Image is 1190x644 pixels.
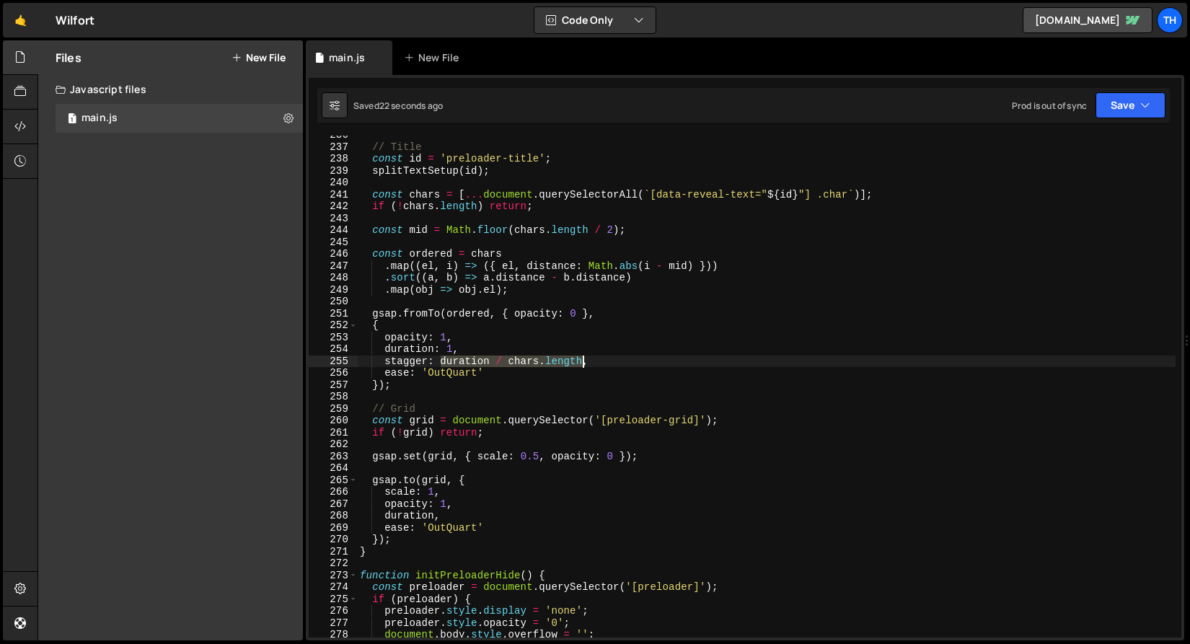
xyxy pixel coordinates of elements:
div: 248 [309,272,358,284]
div: 256 [309,367,358,379]
div: 261 [309,427,358,439]
div: 271 [309,546,358,558]
div: 266 [309,486,358,498]
div: 250 [309,296,358,308]
div: 259 [309,403,358,415]
div: 238 [309,153,358,165]
div: 242 [309,200,358,213]
a: [DOMAIN_NAME] [1023,7,1152,33]
div: 245 [309,237,358,249]
div: 269 [309,522,358,534]
a: Th [1157,7,1183,33]
div: 246 [309,248,358,260]
div: 260 [309,415,358,427]
div: 257 [309,379,358,392]
div: 16468/44594.js [56,104,303,133]
div: 22 seconds ago [379,100,443,112]
div: main.js [329,50,365,65]
button: New File [232,52,286,63]
div: main.js [81,112,118,125]
div: 264 [309,462,358,475]
div: 274 [309,581,358,594]
div: 253 [309,332,358,344]
div: 254 [309,343,358,356]
div: 244 [309,224,358,237]
div: 247 [309,260,358,273]
div: 239 [309,165,358,177]
div: 263 [309,451,358,463]
h2: Files [56,50,81,66]
div: 236 [309,129,358,141]
div: 249 [309,284,358,296]
div: 243 [309,213,358,225]
div: 251 [309,308,358,320]
div: 240 [309,177,358,189]
button: Code Only [534,7,656,33]
div: 262 [309,438,358,451]
div: Saved [353,100,443,112]
div: 267 [309,498,358,511]
div: 237 [309,141,358,154]
div: 273 [309,570,358,582]
div: 278 [309,629,358,641]
div: 241 [309,189,358,201]
button: Save [1096,92,1165,118]
a: 🤙 [3,3,38,38]
div: 258 [309,391,358,403]
div: 268 [309,510,358,522]
div: 272 [309,557,358,570]
div: 265 [309,475,358,487]
div: 255 [309,356,358,368]
div: New File [404,50,464,65]
div: 276 [309,605,358,617]
div: Wilfort [56,12,94,29]
div: Javascript files [38,75,303,104]
div: Prod is out of sync [1012,100,1087,112]
div: 277 [309,617,358,630]
div: 275 [309,594,358,606]
div: 252 [309,319,358,332]
div: 270 [309,534,358,546]
span: 1 [68,114,76,125]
